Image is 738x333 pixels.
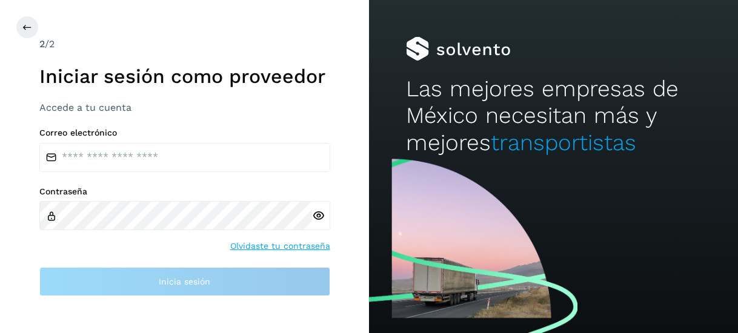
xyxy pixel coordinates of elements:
h3: Accede a tu cuenta [39,102,330,113]
label: Correo electrónico [39,128,330,138]
span: Inicia sesión [159,277,210,286]
span: transportistas [491,130,636,156]
button: Inicia sesión [39,267,330,296]
span: 2 [39,38,45,50]
h2: Las mejores empresas de México necesitan más y mejores [406,76,701,156]
h1: Iniciar sesión como proveedor [39,65,330,88]
a: Olvidaste tu contraseña [230,240,330,252]
label: Contraseña [39,186,330,197]
div: /2 [39,37,330,51]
